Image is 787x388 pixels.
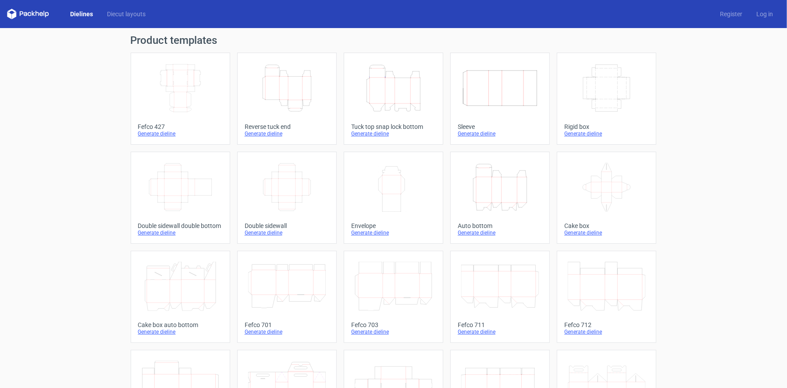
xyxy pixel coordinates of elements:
[63,10,100,18] a: Dielines
[458,321,542,328] div: Fefco 711
[564,130,649,137] div: Generate dieline
[351,123,436,130] div: Tuck top snap lock bottom
[138,321,223,328] div: Cake box auto bottom
[245,222,329,229] div: Double sidewall
[245,123,329,130] div: Reverse tuck end
[564,123,649,130] div: Rigid box
[351,328,436,335] div: Generate dieline
[557,251,656,343] a: Fefco 712Generate dieline
[450,53,550,145] a: SleeveGenerate dieline
[138,328,223,335] div: Generate dieline
[564,222,649,229] div: Cake box
[351,321,436,328] div: Fefco 703
[450,251,550,343] a: Fefco 711Generate dieline
[564,328,649,335] div: Generate dieline
[557,152,656,244] a: Cake boxGenerate dieline
[749,10,780,18] a: Log in
[100,10,153,18] a: Diecut layouts
[131,251,230,343] a: Cake box auto bottomGenerate dieline
[131,53,230,145] a: Fefco 427Generate dieline
[237,152,337,244] a: Double sidewallGenerate dieline
[351,222,436,229] div: Envelope
[351,229,436,236] div: Generate dieline
[344,152,443,244] a: EnvelopeGenerate dieline
[245,130,329,137] div: Generate dieline
[245,328,329,335] div: Generate dieline
[138,222,223,229] div: Double sidewall double bottom
[344,53,443,145] a: Tuck top snap lock bottomGenerate dieline
[237,53,337,145] a: Reverse tuck endGenerate dieline
[564,229,649,236] div: Generate dieline
[138,229,223,236] div: Generate dieline
[351,130,436,137] div: Generate dieline
[564,321,649,328] div: Fefco 712
[450,152,550,244] a: Auto bottomGenerate dieline
[713,10,749,18] a: Register
[557,53,656,145] a: Rigid boxGenerate dieline
[245,321,329,328] div: Fefco 701
[458,229,542,236] div: Generate dieline
[237,251,337,343] a: Fefco 701Generate dieline
[458,328,542,335] div: Generate dieline
[131,152,230,244] a: Double sidewall double bottomGenerate dieline
[245,229,329,236] div: Generate dieline
[138,123,223,130] div: Fefco 427
[344,251,443,343] a: Fefco 703Generate dieline
[138,130,223,137] div: Generate dieline
[131,35,657,46] h1: Product templates
[458,222,542,229] div: Auto bottom
[458,130,542,137] div: Generate dieline
[458,123,542,130] div: Sleeve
